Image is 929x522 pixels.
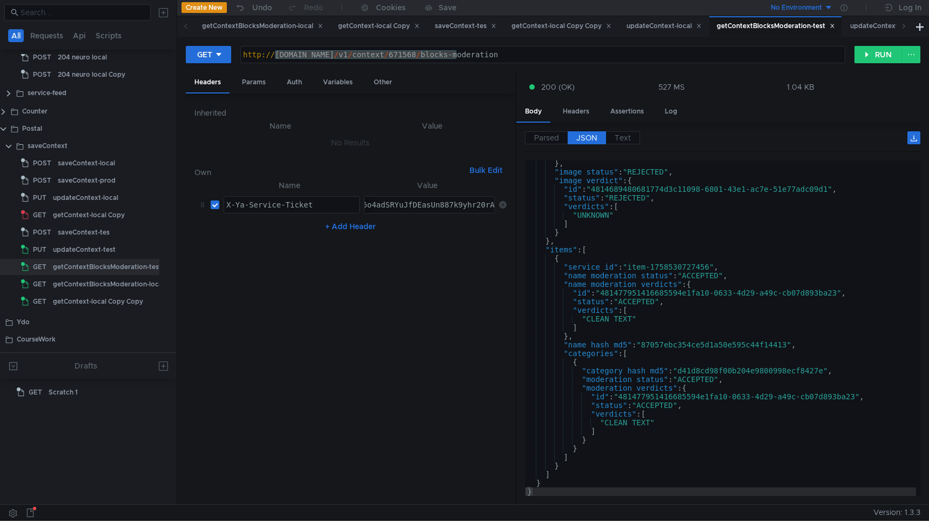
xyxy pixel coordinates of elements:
div: Redo [304,1,323,14]
span: POST [33,66,51,83]
div: Body [516,102,550,123]
div: 527 MS [658,82,685,92]
div: Ydo [17,314,30,330]
span: Version: 1.3.3 [873,505,920,520]
div: getContextBlocksModeration-test [53,259,161,275]
div: 1.04 KB [787,82,814,92]
div: Scratch 1 [49,384,78,400]
button: GET [186,46,231,63]
div: getContext-local Copy [338,21,420,32]
span: GET [33,293,46,310]
div: Undo [252,1,272,14]
nz-embed-empty: No Results [331,138,369,148]
h6: Own [194,166,465,179]
span: GET [29,384,42,400]
div: Drafts [75,359,97,372]
div: Other [365,72,401,92]
span: POST [33,172,51,189]
th: Name [219,179,360,192]
button: Bulk Edit [465,164,507,177]
th: Value [360,179,495,192]
div: saveContext [28,138,68,154]
span: GET [33,276,46,292]
div: updateContext-local [53,190,118,206]
span: Text [615,133,631,143]
div: Counter [22,103,48,119]
div: getContextBlocksModeration-local [53,276,164,292]
div: CourseWork [17,331,56,347]
span: POST [33,49,51,65]
div: GET [197,49,212,61]
span: PUT [33,242,46,258]
button: All [8,29,24,42]
div: saveContext-tes [435,21,496,32]
div: Save [439,4,456,11]
div: saveContext-local [58,155,115,171]
div: Log In [899,1,921,14]
th: Name [203,119,358,132]
div: updateContext-test [850,21,923,32]
div: getContextBlocksModeration-test [717,21,835,32]
span: GET [33,207,46,223]
button: Api [70,29,89,42]
button: RUN [854,46,903,63]
div: getContext-local Copy Copy [53,293,143,310]
th: Value [358,119,507,132]
div: Variables [314,72,361,92]
span: POST [33,224,51,240]
span: POST [33,155,51,171]
div: Log [656,102,686,122]
div: 204 neuro local Copy [58,66,125,83]
button: + Add Header [321,220,380,233]
div: getContext-local Copy Copy [511,21,611,32]
div: No Environment [771,3,822,13]
div: getContextBlocksModeration-local [202,21,323,32]
button: Requests [27,29,66,42]
div: Headers [186,72,230,93]
button: Create New [181,2,227,13]
div: Cookies [376,1,406,14]
div: service-feed [28,85,66,101]
div: saveContext-tes [58,224,110,240]
h6: Inherited [194,106,507,119]
div: Auth [278,72,311,92]
span: Parsed [534,133,559,143]
input: Search... [21,6,144,18]
button: Scripts [92,29,125,42]
div: Assertions [602,102,652,122]
div: Headers [554,102,598,122]
span: 200 (OK) [541,81,575,93]
span: GET [33,259,46,275]
div: Postal [22,121,42,137]
div: updateContext-test [53,242,116,258]
span: JSON [576,133,597,143]
div: getContext-local Copy [53,207,125,223]
span: PUT [33,190,46,206]
div: saveContext-prod [58,172,116,189]
div: Params [233,72,274,92]
div: updateContext-local [627,21,702,32]
div: 204 neuro local [58,49,107,65]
